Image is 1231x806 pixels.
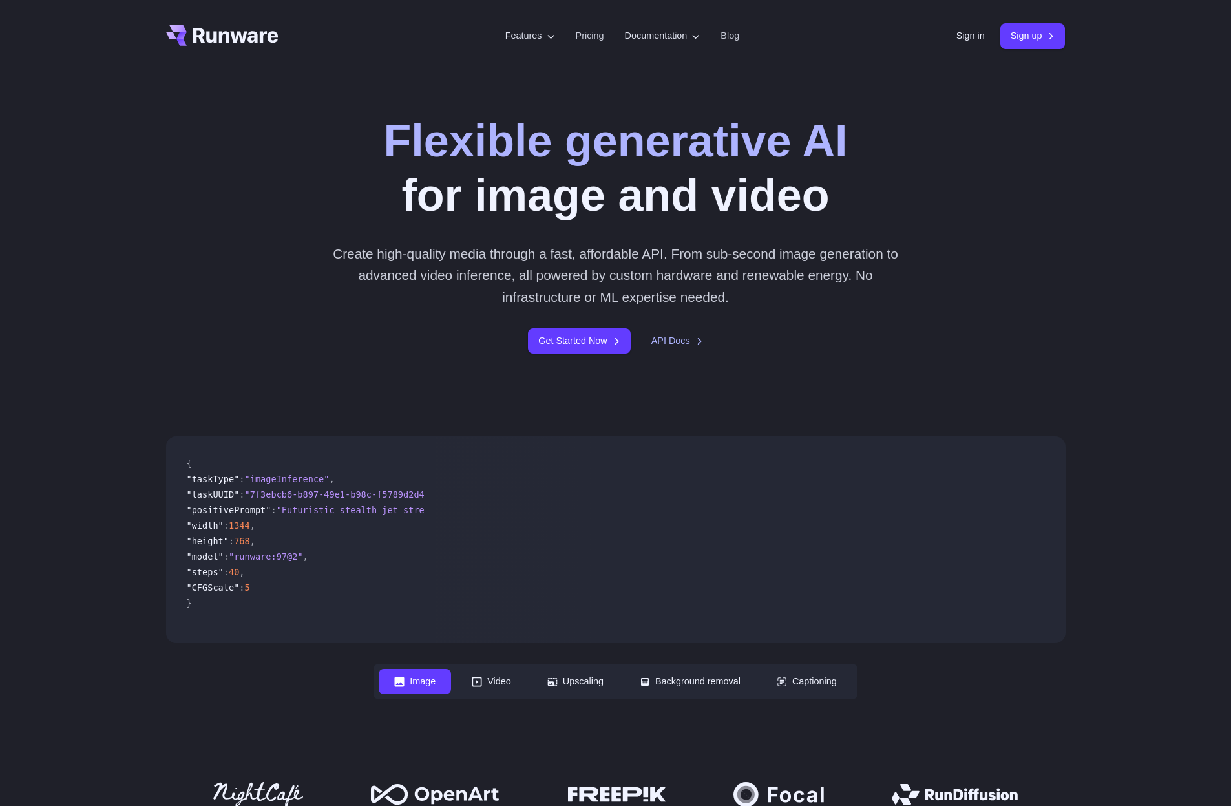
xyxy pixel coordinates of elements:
span: { [187,458,192,469]
span: 768 [234,536,250,546]
span: "Futuristic stealth jet streaking through a neon-lit cityscape with glowing purple exhaust" [277,505,758,515]
span: , [329,474,334,484]
a: Blog [721,28,739,43]
span: } [187,598,192,608]
span: "positivePrompt" [187,505,271,515]
span: "imageInference" [245,474,330,484]
span: "steps" [187,567,224,577]
span: "height" [187,536,229,546]
span: : [239,474,244,484]
span: , [303,551,308,562]
label: Documentation [625,28,700,43]
span: "model" [187,551,224,562]
a: Go to / [166,25,279,46]
p: Create high-quality media through a fast, affordable API. From sub-second image generation to adv... [328,243,903,308]
span: : [224,567,229,577]
span: 1344 [229,520,250,531]
span: "runware:97@2" [229,551,303,562]
span: : [224,551,229,562]
span: 40 [229,567,239,577]
span: "taskUUID" [187,489,240,500]
span: : [239,489,244,500]
span: : [271,505,276,515]
span: "7f3ebcb6-b897-49e1-b98c-f5789d2d40d7" [245,489,446,500]
span: , [250,536,255,546]
button: Upscaling [532,669,619,694]
button: Video [456,669,527,694]
span: "width" [187,520,224,531]
span: , [239,567,244,577]
span: "taskType" [187,474,240,484]
button: Image [379,669,451,694]
span: "CFGScale" [187,582,240,593]
strong: Flexible generative AI [383,116,847,166]
span: : [229,536,234,546]
button: Captioning [761,669,852,694]
a: Sign up [1000,23,1066,48]
span: : [239,582,244,593]
a: Pricing [576,28,604,43]
h1: for image and video [383,114,847,222]
a: Get Started Now [528,328,630,354]
a: Sign in [956,28,985,43]
span: 5 [245,582,250,593]
button: Background removal [624,669,756,694]
label: Features [505,28,555,43]
a: API Docs [651,334,703,348]
span: : [224,520,229,531]
span: , [250,520,255,531]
